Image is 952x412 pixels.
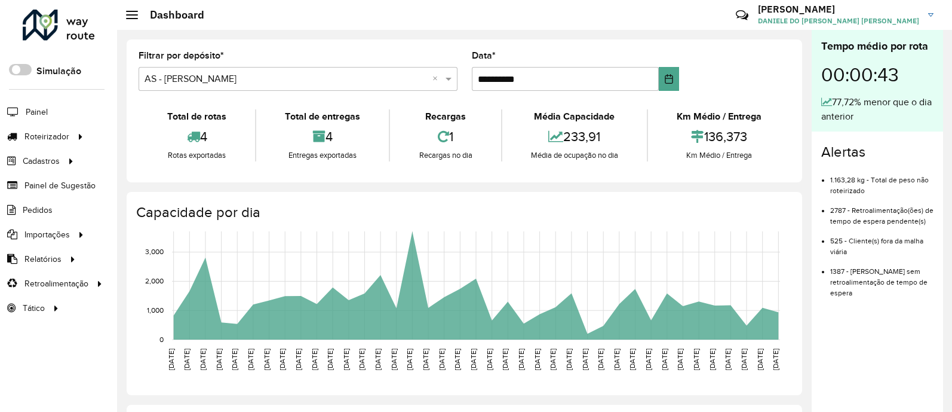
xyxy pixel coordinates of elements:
[651,149,787,161] div: Km Médio / Entrega
[651,109,787,124] div: Km Médio / Entrega
[821,54,933,95] div: 00:00:43
[565,349,573,370] text: [DATE]
[326,349,334,370] text: [DATE]
[758,16,919,26] span: DANIELE DO [PERSON_NAME] [PERSON_NAME]
[294,349,302,370] text: [DATE]
[145,248,164,256] text: 3,000
[821,95,933,124] div: 77,72% menor que o dia anterior
[486,349,493,370] text: [DATE]
[533,349,541,370] text: [DATE]
[644,349,652,370] text: [DATE]
[756,349,764,370] text: [DATE]
[24,228,70,241] span: Importações
[581,349,589,370] text: [DATE]
[393,149,498,161] div: Recargas no dia
[24,130,69,143] span: Roteirizador
[342,349,350,370] text: [DATE]
[24,179,96,192] span: Painel de Sugestão
[138,8,204,22] h2: Dashboard
[145,277,164,285] text: 2,000
[772,349,779,370] text: [DATE]
[501,349,509,370] text: [DATE]
[215,349,223,370] text: [DATE]
[390,349,398,370] text: [DATE]
[26,106,48,118] span: Painel
[505,124,644,149] div: 233,91
[23,302,45,315] span: Tático
[142,149,252,161] div: Rotas exportadas
[692,349,700,370] text: [DATE]
[676,349,684,370] text: [DATE]
[830,227,933,257] li: 525 - Cliente(s) fora da malha viária
[830,257,933,298] li: 1387 - [PERSON_NAME] sem retroalimentação de tempo de espera
[472,48,496,63] label: Data
[167,349,175,370] text: [DATE]
[142,124,252,149] div: 4
[422,349,429,370] text: [DATE]
[231,349,238,370] text: [DATE]
[740,349,748,370] text: [DATE]
[278,349,286,370] text: [DATE]
[821,144,933,161] h4: Alertas
[311,349,318,370] text: [DATE]
[613,349,621,370] text: [DATE]
[142,109,252,124] div: Total de rotas
[505,109,644,124] div: Média Capacidade
[758,4,919,15] h3: [PERSON_NAME]
[23,204,53,216] span: Pedidos
[159,335,164,343] text: 0
[830,196,933,227] li: 2787 - Retroalimentação(ões) de tempo de espera pendente(s)
[661,349,668,370] text: [DATE]
[659,67,679,91] button: Choose Date
[199,349,207,370] text: [DATE]
[469,349,477,370] text: [DATE]
[597,349,604,370] text: [DATE]
[432,72,443,86] span: Clear all
[374,349,382,370] text: [DATE]
[549,349,557,370] text: [DATE]
[136,204,790,221] h4: Capacidade por dia
[505,149,644,161] div: Média de ocupação no dia
[259,149,386,161] div: Entregas exportadas
[651,124,787,149] div: 136,373
[36,64,81,78] label: Simulação
[729,2,755,28] a: Contato Rápido
[708,349,716,370] text: [DATE]
[147,306,164,314] text: 1,000
[830,166,933,196] li: 1.163,28 kg - Total de peso não roteirizado
[259,124,386,149] div: 4
[438,349,446,370] text: [DATE]
[724,349,732,370] text: [DATE]
[263,349,271,370] text: [DATE]
[517,349,525,370] text: [DATE]
[358,349,366,370] text: [DATE]
[821,38,933,54] div: Tempo médio por rota
[183,349,191,370] text: [DATE]
[393,109,498,124] div: Recargas
[628,349,636,370] text: [DATE]
[24,253,62,265] span: Relatórios
[139,48,224,63] label: Filtrar por depósito
[453,349,461,370] text: [DATE]
[259,109,386,124] div: Total de entregas
[406,349,413,370] text: [DATE]
[247,349,254,370] text: [DATE]
[23,155,60,167] span: Cadastros
[24,277,88,290] span: Retroalimentação
[393,124,498,149] div: 1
